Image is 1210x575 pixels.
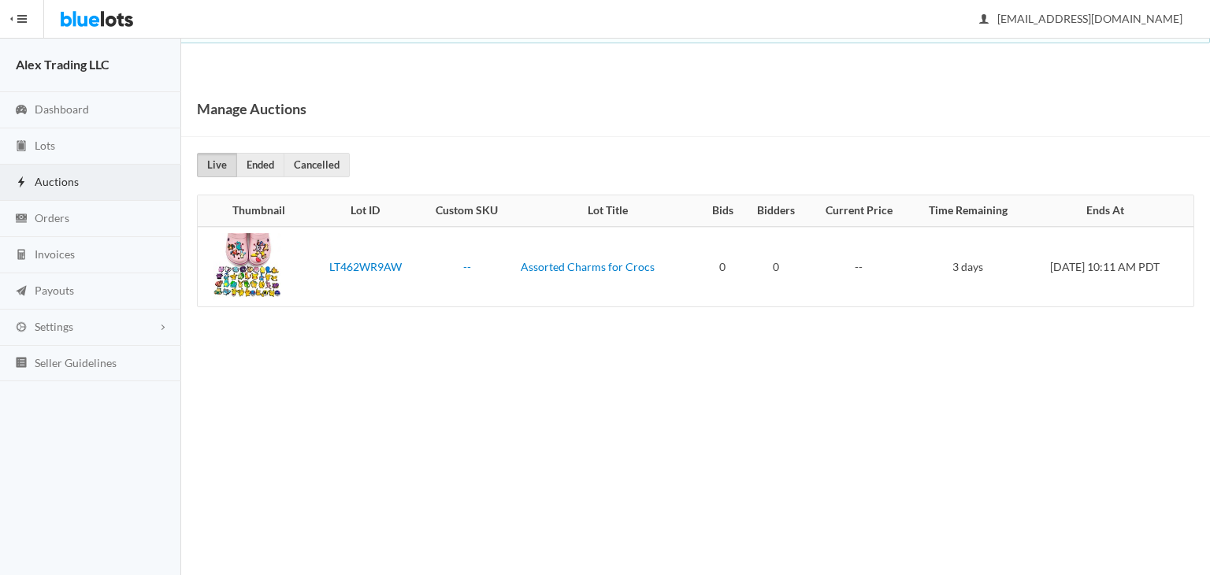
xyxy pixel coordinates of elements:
[35,356,117,369] span: Seller Guidelines
[35,284,74,297] span: Payouts
[13,321,29,336] ion-icon: cog
[13,139,29,154] ion-icon: clipboard
[13,103,29,118] ion-icon: speedometer
[808,195,910,227] th: Current Price
[13,212,29,227] ion-icon: cash
[35,139,55,152] span: Lots
[910,227,1026,307] td: 3 days
[808,227,910,307] td: --
[35,175,79,188] span: Auctions
[16,57,109,72] strong: Alex Trading LLC
[35,320,73,333] span: Settings
[13,356,29,371] ion-icon: list box
[35,247,75,261] span: Invoices
[197,153,237,177] a: Live
[910,195,1026,227] th: Time Remaining
[701,227,744,307] td: 0
[521,260,655,273] a: Assorted Charms for Crocs
[198,195,311,227] th: Thumbnail
[1026,227,1193,307] td: [DATE] 10:11 AM PDT
[744,195,808,227] th: Bidders
[311,195,419,227] th: Lot ID
[463,260,471,273] a: --
[35,102,89,116] span: Dashboard
[329,260,402,273] a: LT462WR9AW
[236,153,284,177] a: Ended
[514,195,701,227] th: Lot Title
[13,284,29,299] ion-icon: paper plane
[284,153,350,177] a: Cancelled
[13,176,29,191] ion-icon: flash
[980,12,1182,25] span: [EMAIL_ADDRESS][DOMAIN_NAME]
[976,13,992,28] ion-icon: person
[1026,195,1193,227] th: Ends At
[13,248,29,263] ion-icon: calculator
[419,195,514,227] th: Custom SKU
[197,97,306,121] h1: Manage Auctions
[744,227,808,307] td: 0
[701,195,744,227] th: Bids
[35,211,69,224] span: Orders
